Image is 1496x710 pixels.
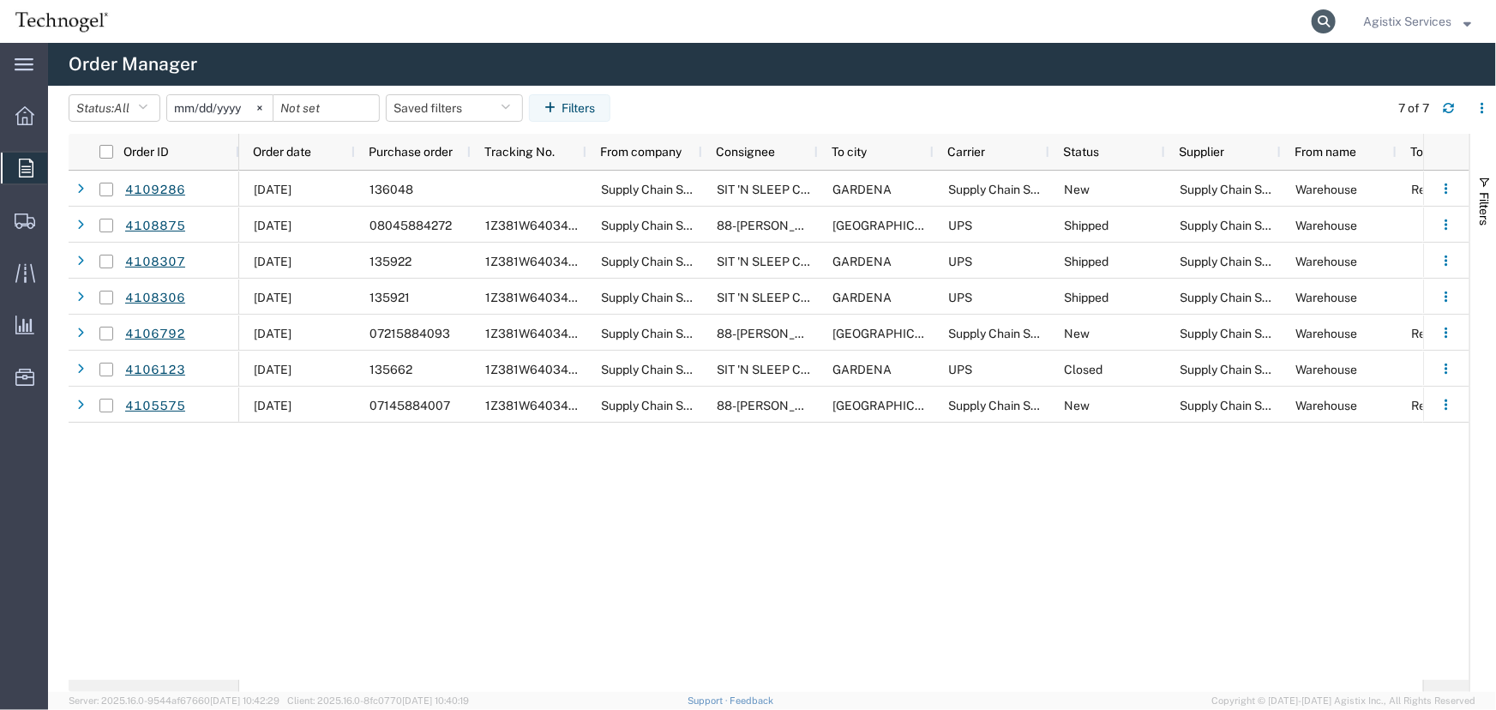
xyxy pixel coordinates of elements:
span: Shipped [1064,291,1108,304]
span: 135921 [369,291,410,304]
span: Supply Chain Solutions [601,399,727,412]
input: Not set [273,95,379,121]
a: 4108306 [124,283,186,313]
span: Warehouse [1295,363,1357,376]
span: Purchase order [369,145,453,159]
span: San Diego [832,399,955,412]
span: Supplier [1179,145,1224,159]
span: 07/30/2025 [254,255,291,268]
span: Supply Chain Solutions [601,183,727,196]
span: 135922 [369,255,412,268]
span: Copyright © [DATE]-[DATE] Agistix Inc., All Rights Reserved [1211,694,1475,708]
span: 07/21/2025 [254,327,291,340]
span: Supply Chain Solutions [601,219,727,232]
span: Tracking No. [484,145,555,159]
span: Filters [1477,192,1491,226]
span: SIT 'N SLEEP CORPORATE DC [717,255,883,268]
a: Feedback [730,695,774,706]
button: Filters [529,94,610,122]
button: Saved filters [386,94,523,122]
span: Supply Chain Solutions [948,327,1074,340]
span: Supply Chain Solutions [948,183,1074,196]
span: 1Z381W640342824651 [485,327,618,340]
span: 1Z381W640342541411 [485,219,614,232]
a: Support [688,695,730,706]
span: GARDENA [832,183,892,196]
span: San Diego [832,219,955,232]
input: Not set [167,95,273,121]
span: Supply Chain Solutions [1180,219,1306,232]
span: SIT 'N SLEEP CORPORATE DC [717,291,883,304]
span: Supply Chain Solutions [948,399,1074,412]
span: GARDENA [832,255,892,268]
span: 88-Jerome S Furniture Warehouse [717,219,961,232]
span: 08045884272 [369,219,452,232]
button: Status:All [69,94,160,122]
span: Closed [1064,363,1102,376]
span: Server: 2025.16.0-9544af67660 [69,695,279,706]
span: 88-Jerome S Furniture Warehouse [717,399,961,412]
span: All [114,101,129,115]
span: 88-Jerome S Furniture Warehouse [717,327,961,340]
span: Warehouse [1295,327,1357,340]
span: UPS [948,255,972,268]
span: GARDENA [832,363,892,376]
span: [DATE] 10:42:29 [210,695,279,706]
span: 1Z381W640342660668 [485,255,622,268]
span: 08/06/2025 [254,183,291,196]
span: Client: 2025.16.0-8fc0770 [287,695,469,706]
span: Supply Chain Solutions [1180,255,1306,268]
span: 07/14/2025 [254,399,291,412]
button: Agistix Services [1362,11,1472,32]
span: Warehouse [1295,399,1357,412]
span: 08/04/2025 [254,219,291,232]
span: To name [1410,145,1457,159]
span: Warehouse [1295,291,1357,304]
span: SIT 'N SLEEP CORPORATE DC [717,363,883,376]
span: San Diego [832,327,955,340]
span: Receiving [1411,327,1465,340]
span: Receiving [1411,399,1465,412]
span: 136048 [369,183,413,196]
h4: Order Manager [69,43,197,86]
span: Status [1063,145,1099,159]
a: 4109286 [124,175,186,205]
span: Supply Chain Solutions [1180,183,1306,196]
span: UPS [948,291,972,304]
a: 4106123 [124,355,186,385]
span: Supply Chain Solutions [601,255,727,268]
a: 4105575 [124,391,186,421]
span: 1Z381W640342849296 [485,291,621,304]
span: Receiving [1411,183,1465,196]
span: Supply Chain Solutions [1180,327,1306,340]
span: Supply Chain Solutions [1180,399,1306,412]
div: 7 of 7 [1398,99,1429,117]
span: From company [600,145,682,159]
span: Order date [253,145,311,159]
span: Shipped [1064,219,1108,232]
span: Carrier [947,145,985,159]
span: GARDENA [832,291,892,304]
span: New [1064,399,1090,412]
span: Shipped [1064,255,1108,268]
span: Supply Chain Solutions [601,327,727,340]
span: UPS [948,363,972,376]
span: New [1064,327,1090,340]
span: From name [1295,145,1356,159]
a: 4108307 [124,247,186,277]
span: Supply Chain Solutions [601,363,727,376]
img: logo [12,9,111,34]
span: 07215884093 [369,327,450,340]
span: Agistix Services [1363,12,1451,31]
span: New [1064,183,1090,196]
span: Supply Chain Solutions [601,291,727,304]
span: SIT 'N SLEEP CORPORATE DC [717,183,883,196]
span: 135662 [369,363,412,376]
a: 4106792 [124,319,186,349]
a: 4108875 [124,211,186,241]
span: Consignee [716,145,775,159]
span: Warehouse [1295,183,1357,196]
span: 1Z381W640342909471 [485,363,618,376]
span: Supply Chain Solutions [1180,291,1306,304]
span: 07/30/2025 [254,291,291,304]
